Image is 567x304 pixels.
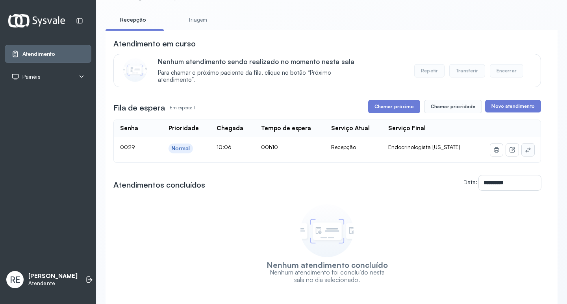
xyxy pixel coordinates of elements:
a: Atendimento [11,50,85,58]
p: Nenhum atendimento sendo realizado no momento nesta sala [158,57,366,66]
div: Serviço Atual [331,125,370,132]
h3: Atendimento em curso [113,38,196,49]
div: Prioridade [169,125,199,132]
p: Em espera: 1 [170,102,195,113]
a: Recepção [106,13,161,26]
img: Imagem de CalloutCard [123,58,147,82]
label: Data: [463,179,477,185]
button: Repetir [414,64,445,77]
h3: Fila de espera [113,102,165,113]
h3: Nenhum atendimento concluído [267,261,388,269]
span: Para chamar o próximo paciente da fila, clique no botão “Próximo atendimento”. [158,69,366,84]
p: Nenhum atendimento foi concluído nesta sala no dia selecionado. [265,269,389,284]
button: Chamar próximo [368,100,420,113]
span: Painéis [22,74,41,80]
button: Novo atendimento [485,100,541,112]
span: Atendimento [22,51,55,57]
p: Atendente [28,280,78,287]
div: Recepção [331,144,376,151]
div: Senha [120,125,138,132]
div: Tempo de espera [261,125,311,132]
button: Transferir [449,64,485,77]
button: Encerrar [490,64,523,77]
h3: Atendimentos concluídos [113,179,205,190]
p: [PERSON_NAME] [28,273,78,280]
span: 0029 [120,144,135,150]
div: Normal [172,145,190,152]
div: Chegada [217,125,243,132]
span: 00h10 [261,144,278,150]
span: 10:06 [217,144,232,150]
button: Chamar prioridade [424,100,482,113]
a: Triagem [170,13,225,26]
div: Serviço Final [388,125,426,132]
img: Imagem de empty state [300,204,354,257]
span: Endocrinologista [US_STATE] [388,144,460,150]
img: Logotipo do estabelecimento [8,14,65,27]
